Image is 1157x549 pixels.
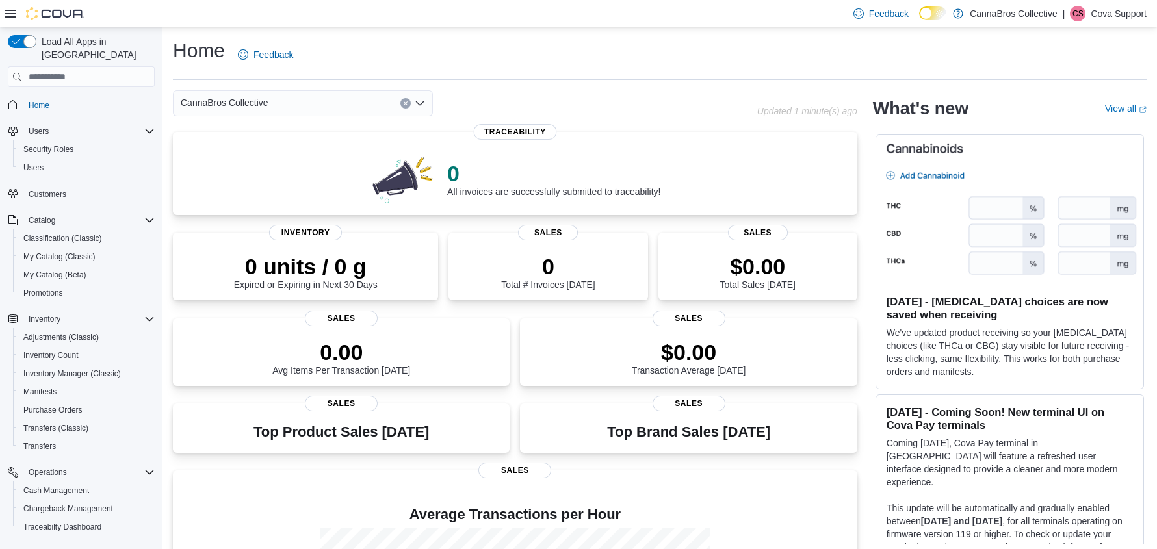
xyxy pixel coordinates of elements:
p: 0 [447,160,660,186]
span: Dark Mode [919,20,920,21]
p: $0.00 [720,253,796,279]
a: Users [18,160,49,175]
img: 0 [369,153,437,205]
span: Sales [478,463,551,478]
h3: [DATE] - Coming Soon! New terminal UI on Cova Pay terminals [887,405,1133,431]
span: Inventory [269,225,342,240]
p: 0.00 [272,339,410,365]
div: Transaction Average [DATE] [632,339,746,376]
span: Chargeback Management [18,501,155,517]
button: Manifests [13,383,160,401]
button: Inventory Manager (Classic) [13,364,160,383]
p: We've updated product receiving so your [MEDICAL_DATA] choices (like THCa or CBG) stay visible fo... [887,326,1133,378]
span: My Catalog (Classic) [18,249,155,264]
a: Promotions [18,285,68,301]
span: Traceabilty Dashboard [18,519,155,535]
button: Users [3,122,160,140]
button: Promotions [13,284,160,302]
button: Classification (Classic) [13,229,160,248]
a: Classification (Classic) [18,231,107,246]
strong: [DATE] and [DATE] [921,516,1002,526]
h2: What's new [873,98,968,119]
button: Customers [3,185,160,203]
span: Inventory [23,311,155,327]
div: Total Sales [DATE] [720,253,796,290]
span: Transfers (Classic) [23,423,88,433]
button: Chargeback Management [13,500,160,518]
button: Adjustments (Classic) [13,328,160,346]
span: Transfers [18,439,155,454]
span: Purchase Orders [23,405,83,415]
span: Catalog [23,212,155,228]
a: Chargeback Management [18,501,118,517]
a: Inventory Manager (Classic) [18,366,126,381]
p: Updated 1 minute(s) ago [757,106,857,116]
div: Avg Items Per Transaction [DATE] [272,339,410,376]
span: Sales [728,225,788,240]
a: Feedback [848,1,914,27]
button: Security Roles [13,140,160,159]
button: Catalog [23,212,60,228]
span: Operations [23,465,155,480]
span: Users [23,123,155,139]
span: Security Roles [18,142,155,157]
span: Traceabilty Dashboard [23,522,101,532]
span: Promotions [23,288,63,298]
a: Manifests [18,384,62,400]
a: View allExternal link [1105,103,1147,114]
a: Cash Management [18,483,94,498]
h4: Average Transactions per Hour [183,507,847,522]
span: Inventory [29,314,60,324]
span: Feedback [869,7,909,20]
span: Sales [519,225,578,240]
span: Home [23,96,155,112]
p: 0 [501,253,595,279]
button: Traceabilty Dashboard [13,518,160,536]
span: Sales [305,311,378,326]
button: Operations [23,465,72,480]
span: Traceability [474,124,556,140]
p: | [1063,6,1065,21]
span: Classification (Classic) [23,233,102,244]
p: 0 units / 0 g [234,253,378,279]
div: Expired or Expiring in Next 30 Days [234,253,378,290]
span: My Catalog (Classic) [23,251,96,262]
a: Adjustments (Classic) [18,329,104,345]
a: Traceabilty Dashboard [18,519,107,535]
a: Purchase Orders [18,402,88,418]
button: Cash Management [13,481,160,500]
h1: Home [173,38,225,64]
h3: [DATE] - [MEDICAL_DATA] choices are now saved when receiving [887,295,1133,321]
button: Inventory [23,311,66,327]
button: Home [3,95,160,114]
span: Inventory Manager (Classic) [23,368,121,379]
a: Home [23,97,55,113]
div: Cova Support [1070,6,1085,21]
span: CannaBros Collective [181,95,268,110]
button: My Catalog (Classic) [13,248,160,266]
a: Feedback [233,42,298,68]
span: Purchase Orders [18,402,155,418]
span: My Catalog (Beta) [18,267,155,283]
svg: External link [1139,106,1147,114]
span: Adjustments (Classic) [23,332,99,342]
p: Cova Support [1091,6,1147,21]
span: Promotions [18,285,155,301]
button: Purchase Orders [13,401,160,419]
a: Customers [23,186,71,202]
span: Cash Management [23,485,89,496]
input: Dark Mode [919,6,946,20]
span: Sales [653,396,725,411]
span: Transfers (Classic) [18,420,155,436]
button: Clear input [400,98,411,109]
span: Transfers [23,441,56,452]
span: CS [1072,6,1084,21]
p: Coming [DATE], Cova Pay terminal in [GEOGRAPHIC_DATA] will feature a refreshed user interface des... [887,437,1133,489]
h3: Top Brand Sales [DATE] [607,424,770,440]
span: Feedback [253,48,293,61]
button: Open list of options [415,98,425,109]
span: Users [18,160,155,175]
span: Inventory Count [23,350,79,361]
span: Sales [305,396,378,411]
span: Catalog [29,215,55,225]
